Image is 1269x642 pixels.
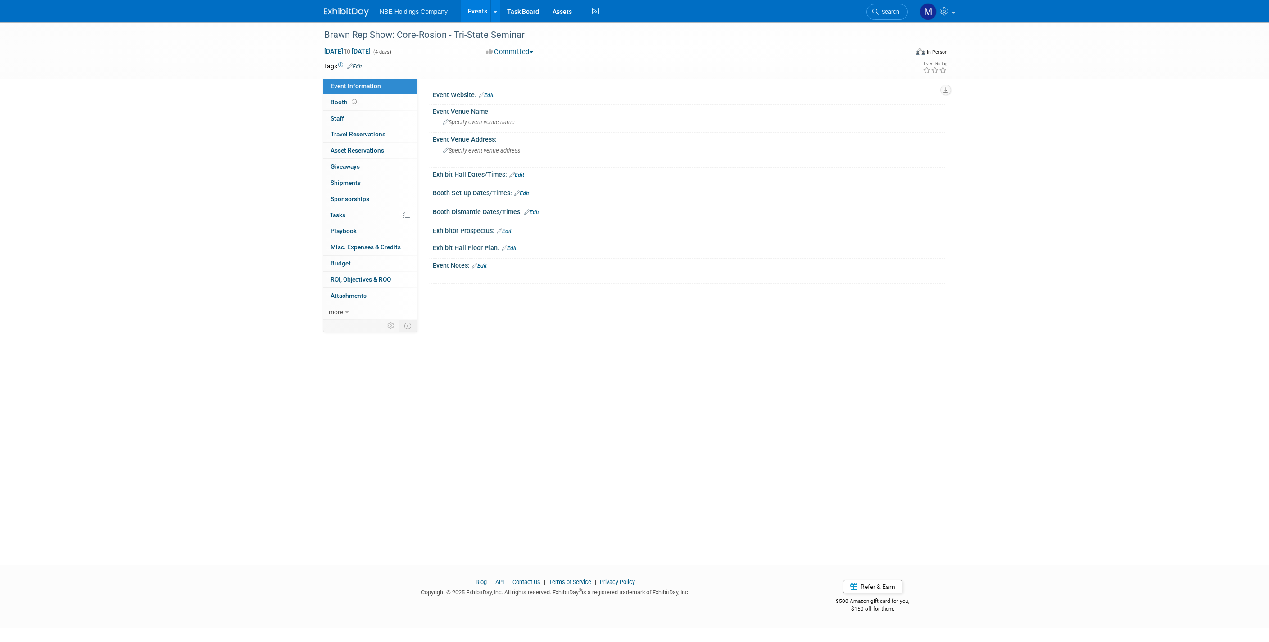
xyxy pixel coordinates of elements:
span: Search [879,9,899,15]
a: Edit [472,263,487,269]
a: Tasks [323,207,417,223]
a: Edit [497,228,512,234]
sup: ® [579,588,582,593]
a: Edit [479,92,494,99]
td: Personalize Event Tab Strip [383,320,399,332]
span: Specify event venue name [443,119,515,126]
span: Sponsorships [331,195,369,202]
span: to [343,48,352,55]
span: [DATE] [DATE] [324,47,371,55]
img: ExhibitDay [324,8,369,17]
a: Privacy Policy [600,579,635,585]
div: Event Venue Address: [433,133,945,144]
div: $500 Amazon gift card for you, [800,592,946,612]
span: Playbook [331,227,357,234]
span: | [505,579,511,585]
span: Shipments [331,179,361,186]
span: more [329,308,343,315]
img: Morgan Goddard [920,3,937,20]
span: Tasks [330,211,345,219]
span: Travel Reservations [331,130,385,138]
span: Giveaways [331,163,360,170]
button: Committed [483,47,537,57]
span: | [488,579,494,585]
a: Search [866,4,908,20]
a: Playbook [323,223,417,239]
span: Booth [331,99,358,106]
div: In-Person [926,49,947,55]
img: Format-Inperson.png [916,48,925,55]
a: ROI, Objectives & ROO [323,272,417,287]
a: Giveaways [323,159,417,175]
a: Budget [323,256,417,271]
a: Edit [514,190,529,197]
span: Attachments [331,292,367,299]
div: Event Notes: [433,259,945,270]
a: Edit [502,245,517,251]
div: Booth Set-up Dates/Times: [433,186,945,198]
span: Event Information [331,82,381,90]
div: Event Format [855,47,947,60]
span: | [542,579,548,585]
div: Exhibit Hall Dates/Times: [433,168,945,180]
div: Brawn Rep Show: Core-Rosion - Tri-State Seminar [321,27,894,43]
a: Shipments [323,175,417,191]
span: Specify event venue address [443,147,520,154]
a: Refer & Earn [843,580,902,593]
span: Asset Reservations [331,147,384,154]
div: Copyright © 2025 ExhibitDay, Inc. All rights reserved. ExhibitDay is a registered trademark of Ex... [324,586,787,597]
span: Booth not reserved yet [350,99,358,105]
div: Event Venue Name: [433,105,945,116]
div: $150 off for them. [800,605,946,613]
div: Event Website: [433,88,945,100]
a: Asset Reservations [323,143,417,158]
a: Blog [476,579,487,585]
a: Travel Reservations [323,126,417,142]
a: API [495,579,504,585]
a: Misc. Expenses & Credits [323,239,417,255]
a: Attachments [323,288,417,304]
td: Tags [324,62,362,71]
a: Event Information [323,78,417,94]
div: Exhibit Hall Floor Plan: [433,241,945,253]
span: ROI, Objectives & ROO [331,276,391,283]
span: Budget [331,260,351,267]
span: NBE Holdings Company [380,8,448,15]
span: | [593,579,598,585]
div: Event Rating [923,62,947,66]
a: Sponsorships [323,191,417,207]
a: Booth [323,94,417,110]
span: Misc. Expenses & Credits [331,243,401,251]
a: Staff [323,111,417,126]
div: Booth Dismantle Dates/Times: [433,205,945,217]
td: Toggle Event Tabs [399,320,417,332]
a: Edit [524,209,539,215]
div: Exhibitor Prospectus: [433,224,945,236]
a: Edit [509,172,524,178]
span: (4 days) [372,49,391,55]
a: Edit [347,63,362,70]
a: Terms of Service [549,579,591,585]
span: Staff [331,115,344,122]
a: Contact Us [512,579,540,585]
a: more [323,304,417,320]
